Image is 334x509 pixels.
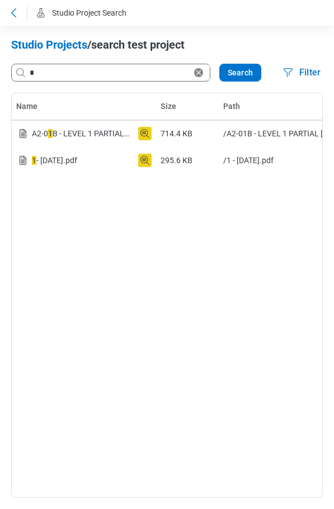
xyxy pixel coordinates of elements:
button: match-in-content [138,127,152,140]
div: Clear search [192,66,210,79]
button: match-in-content [138,154,152,167]
div: Name [16,101,129,112]
button: Search [219,64,261,82]
div: search test project [11,37,323,64]
span: Filter [299,66,321,79]
td: 295.6 KB [156,147,219,174]
svg: documents-icon [16,154,30,167]
div: Clear searchSearch [11,64,261,82]
div: Size [161,101,214,112]
span: A2-0 B - LEVEL 1 PARTIAL [MEDICAL_DATA].pdf [DATE] with highlight.pdf [32,129,286,138]
em: 1 [48,129,53,138]
button: Filter [277,64,325,82]
span: / [87,38,91,51]
td: 714.4 KB [156,120,219,147]
span: Studio Project Search [52,8,126,17]
svg: documents-icon [16,127,30,140]
span: Studio Projects [11,38,87,51]
span: - [DATE].pdf [32,156,77,165]
em: 1 [32,156,36,165]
